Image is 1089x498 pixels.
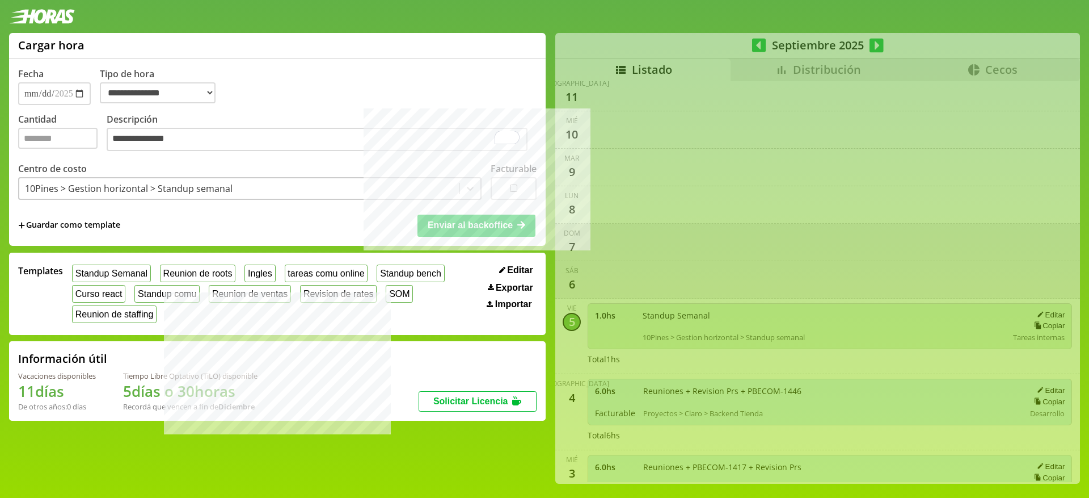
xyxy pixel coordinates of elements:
[18,113,107,154] label: Cantidad
[507,265,533,275] span: Editar
[18,401,96,412] div: De otros años: 0 días
[244,265,275,282] button: Ingles
[285,265,368,282] button: tareas comu online
[18,265,63,277] span: Templates
[123,381,258,401] h1: 5 días o 30 horas
[18,219,120,232] span: +Guardar como template
[107,128,527,152] textarea: To enrich screen reader interactions, please activate Accessibility in Grammarly extension settings
[18,162,87,175] label: Centro de costo
[18,219,25,232] span: +
[72,306,157,323] button: Reunion de staffing
[433,396,508,406] span: Solicitar Licencia
[100,82,216,103] select: Tipo de hora
[9,9,75,24] img: logotipo
[107,113,537,154] label: Descripción
[300,285,377,303] button: Revision de rates
[209,285,291,303] button: Reunion de ventas
[18,68,44,80] label: Fecha
[18,371,96,381] div: Vacaciones disponibles
[18,128,98,149] input: Cantidad
[18,37,85,53] h1: Cargar hora
[495,299,532,309] span: Importar
[123,371,258,381] div: Tiempo Libre Optativo (TiLO) disponible
[386,285,413,303] button: SOM
[496,265,537,276] button: Editar
[123,401,258,412] div: Recordá que vencen a fin de
[496,283,533,293] span: Exportar
[491,162,537,175] label: Facturable
[160,265,235,282] button: Reunion de roots
[419,391,537,412] button: Solicitar Licencia
[25,182,233,195] div: 10Pines > Gestion horizontal > Standup semanal
[100,68,225,105] label: Tipo de hora
[218,401,255,412] b: Diciembre
[18,351,107,366] h2: Información útil
[72,265,151,282] button: Standup Semanal
[484,282,537,294] button: Exportar
[18,381,96,401] h1: 11 días
[72,285,125,303] button: Curso react
[134,285,200,303] button: Standup comu
[377,265,444,282] button: Standup bench
[417,215,535,236] button: Enviar al backoffice
[428,220,513,230] span: Enviar al backoffice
